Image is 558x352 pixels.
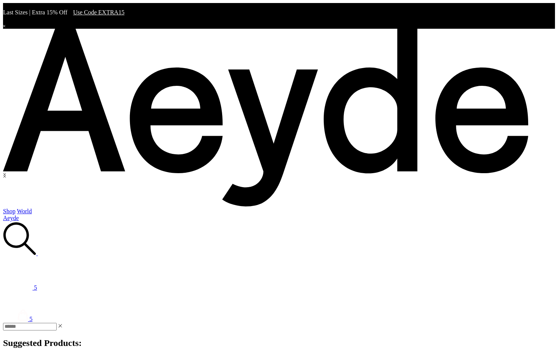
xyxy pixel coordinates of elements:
[58,324,62,328] img: close.svg
[34,284,37,291] span: 5
[17,208,32,214] a: World
[3,257,555,291] a: 5
[3,215,19,221] a: Aeyde
[3,338,555,348] h2: Suggested Products:
[73,9,124,16] span: Navigate to /collections/ss25-final-sizes
[3,9,555,16] p: Last Sizes | Extra 15% Off
[3,208,15,214] a: Shop
[18,316,32,322] a: 5
[29,316,32,322] span: 5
